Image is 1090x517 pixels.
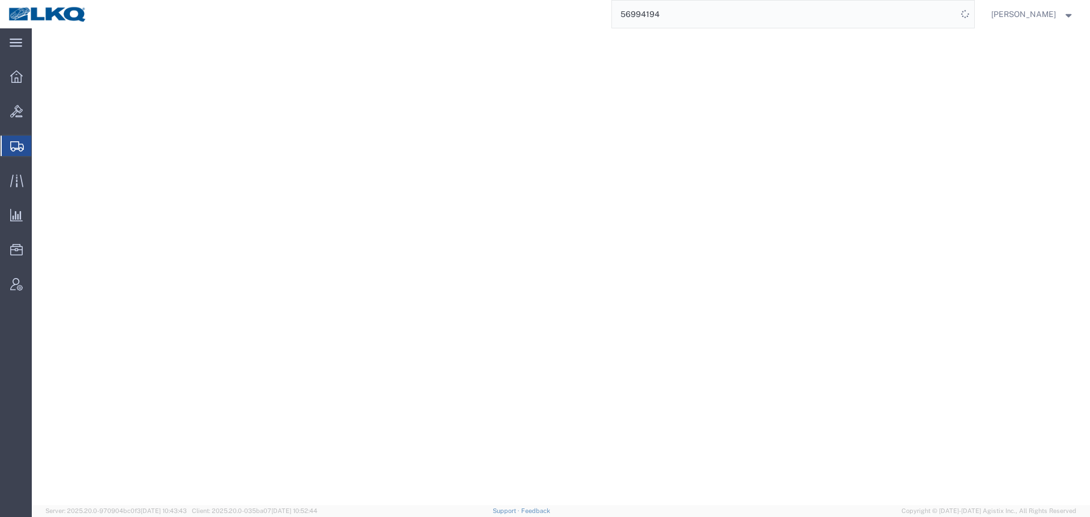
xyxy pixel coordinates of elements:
[612,1,957,28] input: Search for shipment number, reference number
[45,507,187,514] span: Server: 2025.20.0-970904bc0f3
[991,8,1056,20] span: Rajasheker Reddy
[192,507,317,514] span: Client: 2025.20.0-035ba07
[8,6,87,23] img: logo
[141,507,187,514] span: [DATE] 10:43:43
[991,7,1075,21] button: [PERSON_NAME]
[32,28,1090,505] iframe: FS Legacy Container
[271,507,317,514] span: [DATE] 10:52:44
[521,507,550,514] a: Feedback
[493,507,521,514] a: Support
[902,506,1076,516] span: Copyright © [DATE]-[DATE] Agistix Inc., All Rights Reserved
